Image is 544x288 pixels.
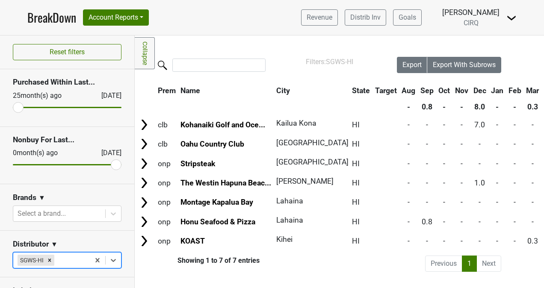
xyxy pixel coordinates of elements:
div: 0 month(s) ago [13,148,81,158]
span: HI [352,120,360,129]
span: Name [180,86,200,95]
span: - [496,217,498,226]
span: Lahaina [276,197,303,205]
th: 0.3 [524,99,541,115]
th: Feb: activate to sort column ascending [506,83,523,98]
th: 8.0 [471,99,488,115]
span: - [479,140,481,148]
th: State: activate to sort column ascending [350,83,372,98]
span: - [443,217,445,226]
span: HI [352,217,360,226]
span: - [408,217,410,226]
th: 0.8 [418,99,436,115]
span: - [408,120,410,129]
span: 0.3 [527,237,538,245]
img: Arrow right [138,196,151,209]
span: Target [375,86,397,95]
a: The Westin Hapuna Beac... [180,179,271,187]
span: - [514,159,516,168]
th: - [399,99,417,115]
span: - [514,120,516,129]
span: - [532,159,534,168]
div: [PERSON_NAME] [442,7,500,18]
a: KOAST [180,237,205,245]
div: [DATE] [94,91,121,101]
th: &nbsp;: activate to sort column ascending [136,83,155,98]
span: HI [352,198,360,206]
span: - [496,179,498,187]
span: HI [352,159,360,168]
span: - [426,140,428,148]
div: Remove SGWS-HI [45,255,54,266]
span: Export With Subrows [433,61,496,69]
span: - [496,140,498,148]
th: - [489,99,506,115]
a: Montage Kapalua Bay [180,198,253,206]
td: onp [156,232,178,250]
a: Stripsteak [180,159,215,168]
span: [GEOGRAPHIC_DATA] [276,138,349,147]
span: - [443,120,445,129]
span: - [532,217,534,226]
span: - [496,159,498,168]
span: HI [352,179,360,187]
img: Arrow right [138,235,151,247]
span: ▼ [51,239,58,250]
span: - [443,179,445,187]
img: Dropdown Menu [506,13,517,23]
th: Nov: activate to sort column ascending [453,83,470,98]
th: Aug: activate to sort column ascending [399,83,417,98]
span: 0.8 [422,217,432,226]
td: clb [156,135,178,153]
span: - [479,237,481,245]
th: Target: activate to sort column ascending [373,83,399,98]
th: - [453,99,470,115]
span: [GEOGRAPHIC_DATA] [276,158,349,166]
td: clb [156,115,178,134]
span: - [479,159,481,168]
span: Prem [158,86,176,95]
button: Export [397,57,428,73]
th: Name: activate to sort column ascending [179,83,274,98]
span: - [461,217,463,226]
span: - [532,120,534,129]
span: - [408,179,410,187]
span: - [426,120,428,129]
span: - [461,198,463,206]
span: - [496,198,498,206]
th: Mar: activate to sort column ascending [524,83,541,98]
a: Distrib Inv [345,9,386,26]
a: Kohanaiki Golf and Oce... [180,120,265,129]
button: Export With Subrows [427,57,501,73]
span: - [426,237,428,245]
h3: Distributor [13,240,49,249]
span: 7.0 [474,120,485,129]
div: Filters: [306,57,373,67]
span: ▼ [38,193,45,203]
span: - [479,217,481,226]
span: - [443,237,445,245]
span: 1.0 [474,179,485,187]
div: [DATE] [94,148,121,158]
button: Account Reports [83,9,149,26]
img: Arrow right [138,138,151,150]
span: SGWS-HI [326,58,353,66]
span: - [496,120,498,129]
span: - [426,179,428,187]
span: HI [352,237,360,245]
span: - [496,237,498,245]
a: Revenue [301,9,338,26]
span: - [514,217,516,226]
a: Honu Seafood & Pizza [180,217,255,226]
span: - [461,237,463,245]
td: onp [156,193,178,212]
th: Sep: activate to sort column ascending [418,83,436,98]
th: City: activate to sort column ascending [274,83,345,98]
span: - [443,198,445,206]
span: CIRQ [464,19,479,27]
span: - [408,237,410,245]
span: - [514,179,516,187]
a: Oahu Country Club [180,140,244,148]
span: Kihei [276,235,293,244]
span: [PERSON_NAME] [276,177,334,185]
